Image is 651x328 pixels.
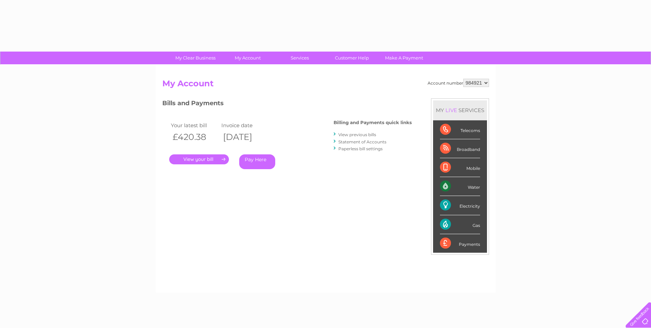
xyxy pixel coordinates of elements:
[324,52,380,64] a: Customer Help
[239,154,275,169] a: Pay Here
[169,130,220,144] th: £420.38
[169,121,220,130] td: Your latest bill
[444,107,458,113] div: LIVE
[440,215,480,234] div: Gas
[271,52,328,64] a: Services
[440,177,480,196] div: Water
[220,130,270,144] th: [DATE]
[162,79,489,92] h2: My Account
[428,79,489,87] div: Account number
[334,120,412,125] h4: Billing and Payments quick links
[338,139,386,144] a: Statement of Accounts
[440,234,480,253] div: Payments
[440,120,480,139] div: Telecoms
[167,52,224,64] a: My Clear Business
[162,98,412,110] h3: Bills and Payments
[440,196,480,215] div: Electricity
[338,132,376,137] a: View previous bills
[440,139,480,158] div: Broadband
[433,100,487,120] div: MY SERVICES
[376,52,432,64] a: Make A Payment
[338,146,383,151] a: Paperless bill settings
[219,52,276,64] a: My Account
[440,158,480,177] div: Mobile
[220,121,270,130] td: Invoice date
[169,154,229,164] a: .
